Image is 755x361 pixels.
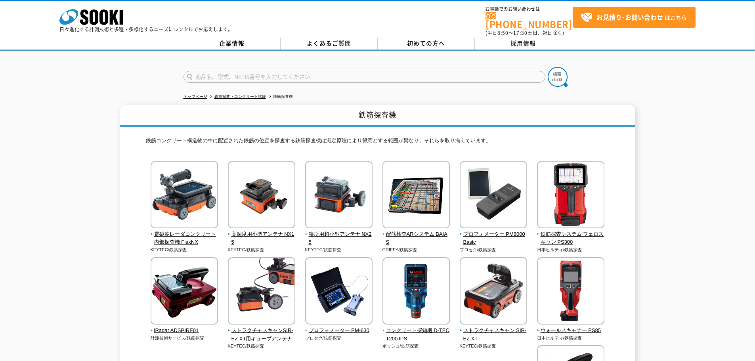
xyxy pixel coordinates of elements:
[382,161,450,230] img: 配筋検査ARシステム BAIAS
[151,257,218,327] img: iRadar ADSPIRE01
[460,327,528,343] span: ストラクチャスキャン SIR-EZ XT
[460,343,528,350] p: KEYTEC/鉄筋探査
[228,246,296,253] p: KEYTEC/鉄筋探査
[151,230,218,247] span: 電磁波レーダコンクリート内部探査機 FlexNX
[228,230,296,247] span: 高深度用小型アンテナ NX15
[151,223,218,246] a: 電磁波レーダコンクリート内部探査機 FlexNX
[305,161,373,230] img: 狭所用超小型アンテナ NX25
[151,319,218,335] a: iRadar ADSPIRE01
[305,223,373,246] a: 狭所用超小型アンテナ NX25
[475,38,572,50] a: 採用情報
[146,137,610,149] p: 鉄筋コンクリート構造物の中に配置された鉄筋の位置を探査する鉄筋探査機は測定原理により得意とする範囲が異なり、それらを取り揃えています。
[497,29,508,36] span: 8:50
[228,257,295,327] img: ストラクチャスキャンSIR-EZ XT用キューブアンテナ -
[382,327,450,343] span: コンクリート探知機 D-TECT200JPS
[537,327,605,335] span: ウォールスキャナー PS85
[573,7,696,28] a: お見積り･お問い合わせはこちら
[305,246,373,253] p: KEYTEC/鉄筋探査
[537,223,605,246] a: 鉄筋探査システム フェロスキャン PS300
[228,161,295,230] img: 高深度用小型アンテナ NX15
[151,246,218,253] p: KEYTEC/鉄筋探査
[281,38,378,50] a: よくあるご質問
[305,335,373,342] p: プロセク/鉄筋探査
[228,343,296,350] p: KEYTEC/鉄筋探査
[537,335,605,342] p: 日本ヒルティ/鉄筋探査
[151,335,218,342] p: 計測技術サービス/鉄筋探査
[267,93,293,101] li: 鉄筋探査機
[382,343,450,350] p: ボッシュ/鉄筋探査
[151,327,218,335] span: iRadar ADSPIRE01
[214,94,266,99] a: 鉄筋探査・コンクリート試験
[460,257,527,327] img: ストラクチャスキャン SIR-EZ XT
[596,12,663,22] strong: お見積り･お問い合わせ
[537,246,605,253] p: 日本ヒルティ/鉄筋探査
[305,319,373,335] a: プロフォメーター PM-630
[460,161,527,230] img: プロフォメーター PM8000Basic
[378,38,475,50] a: 初めての方へ
[460,246,528,253] p: プロセク/鉄筋探査
[537,161,604,230] img: 鉄筋探査システム フェロスキャン PS300
[183,38,281,50] a: 企業情報
[228,327,296,343] span: ストラクチャスキャンSIR-EZ XT用キューブアンテナ -
[59,27,233,32] p: 日々進化する計測技術と多種・多様化するニーズにレンタルでお応えします。
[382,257,450,327] img: コンクリート探知機 D-TECT200JPS
[382,223,450,246] a: 配筋検査ARシステム BAIAS
[485,29,564,36] span: (平日 ～ 土日、祝日除く)
[537,319,605,335] a: ウォールスキャナー PS85
[382,246,450,253] p: GRIFFY/鉄筋探査
[460,223,528,246] a: プロフォメーター PM8000Basic
[485,7,573,11] span: お電話でのお問い合わせは
[305,230,373,247] span: 狭所用超小型アンテナ NX25
[305,257,373,327] img: プロフォメーター PM-630
[407,39,445,48] span: 初めての方へ
[228,223,296,246] a: 高深度用小型アンテナ NX15
[581,11,687,23] span: はこちら
[460,319,528,343] a: ストラクチャスキャン SIR-EZ XT
[183,71,545,83] input: 商品名、型式、NETIS番号を入力してください
[513,29,528,36] span: 17:30
[228,319,296,343] a: ストラクチャスキャンSIR-EZ XT用キューブアンテナ -
[382,230,450,247] span: 配筋検査ARシステム BAIAS
[183,94,207,99] a: トップページ
[120,105,635,127] h1: 鉄筋探査機
[537,230,605,247] span: 鉄筋探査システム フェロスキャン PS300
[382,319,450,343] a: コンクリート探知機 D-TECT200JPS
[305,327,373,335] span: プロフォメーター PM-630
[537,257,604,327] img: ウォールスキャナー PS85
[151,161,218,230] img: 電磁波レーダコンクリート内部探査機 FlexNX
[460,230,528,247] span: プロフォメーター PM8000Basic
[548,67,568,87] img: btn_search.png
[485,12,573,29] a: [PHONE_NUMBER]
